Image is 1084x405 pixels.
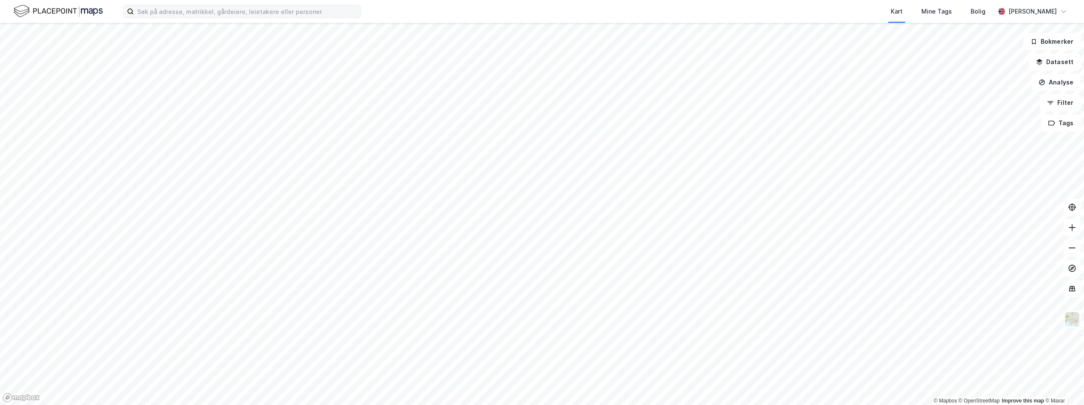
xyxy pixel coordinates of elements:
iframe: Chat Widget [1042,364,1084,405]
a: Mapbox homepage [3,393,40,402]
a: Improve this map [1002,398,1044,404]
img: Z [1064,311,1080,327]
button: Datasett [1029,53,1081,70]
button: Filter [1040,94,1081,111]
input: Søk på adresse, matrikkel, gårdeiere, leietakere eller personer [134,5,361,18]
button: Bokmerker [1023,33,1081,50]
a: OpenStreetMap [959,398,1000,404]
button: Analyse [1031,74,1081,91]
div: Mine Tags [921,6,952,17]
div: [PERSON_NAME] [1008,6,1057,17]
img: logo.f888ab2527a4732fd821a326f86c7f29.svg [14,4,103,19]
div: Bolig [971,6,985,17]
button: Tags [1041,115,1081,132]
div: Kart [891,6,903,17]
a: Mapbox [934,398,957,404]
div: Kontrollprogram for chat [1042,364,1084,405]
